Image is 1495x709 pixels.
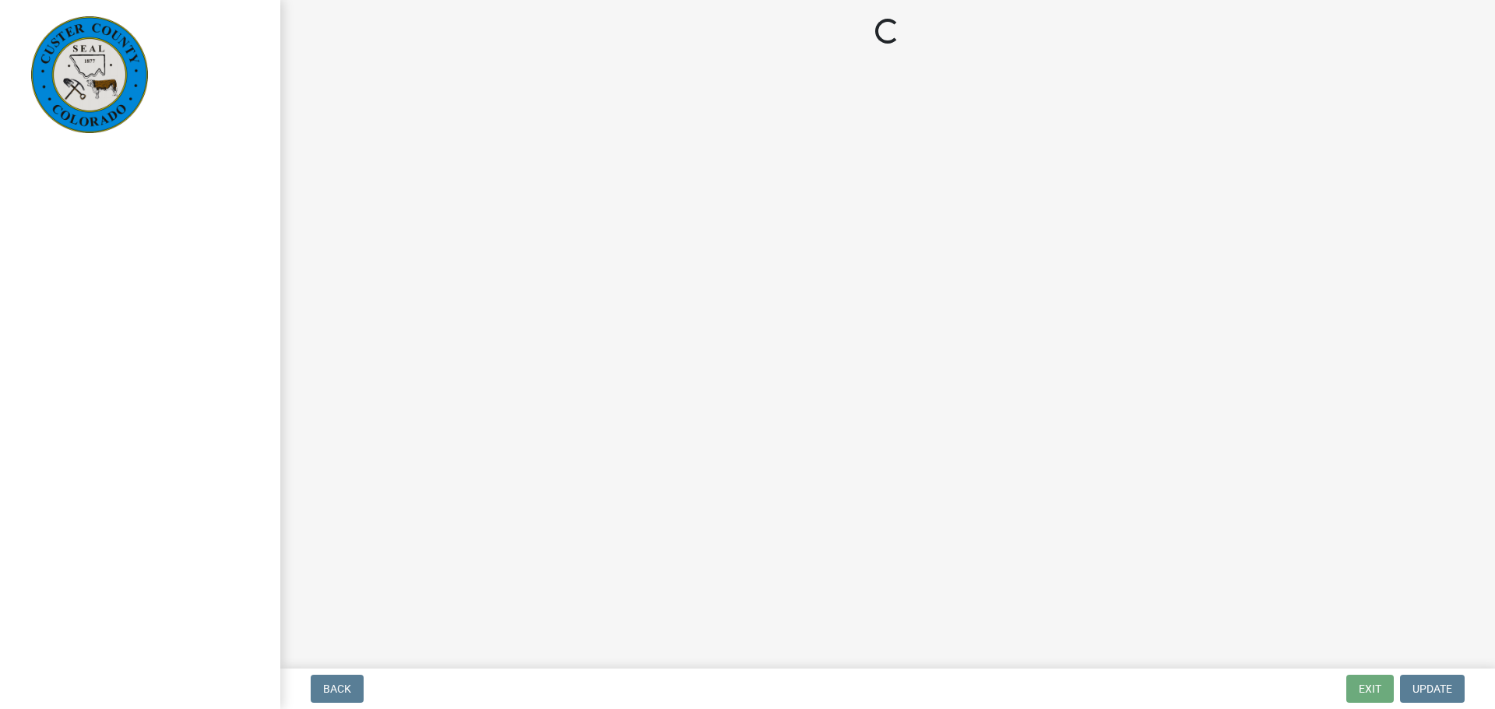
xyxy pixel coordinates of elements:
[1346,675,1394,703] button: Exit
[1400,675,1465,703] button: Update
[31,16,148,133] img: Custer County, Colorado
[311,675,364,703] button: Back
[1412,683,1452,695] span: Update
[323,683,351,695] span: Back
